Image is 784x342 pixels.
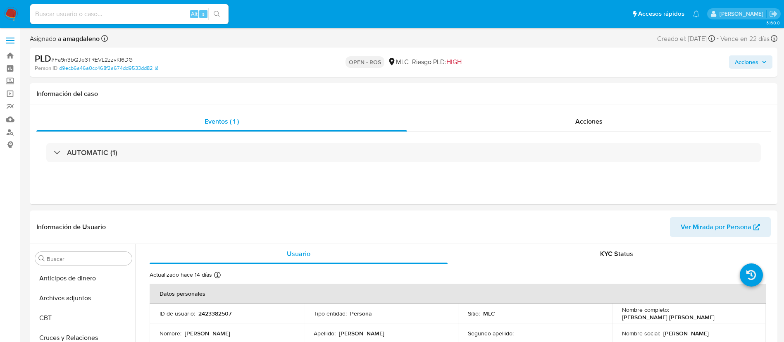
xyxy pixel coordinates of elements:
p: OPEN - ROS [346,56,384,68]
span: s [202,10,205,18]
p: [PERSON_NAME] [185,330,230,337]
b: amagdaleno [61,34,100,43]
p: [PERSON_NAME] [663,330,709,337]
a: d9ecb6a46a0cc468f2a674dd9533dd82 [59,65,158,72]
p: MLC [483,310,495,317]
button: Anticipos de dinero [32,268,135,288]
p: - [517,330,519,337]
p: Nombre completo : [622,306,669,313]
b: PLD [35,52,51,65]
span: - [717,33,719,44]
p: 2423382507 [198,310,231,317]
h3: AUTOMATIC (1) [67,148,117,157]
span: Acciones [735,55,758,69]
p: Sitio : [468,310,480,317]
a: Notificaciones [693,10,700,17]
p: [PERSON_NAME] [PERSON_NAME] [622,313,715,321]
button: Acciones [729,55,772,69]
span: Riesgo PLD: [412,57,462,67]
p: aline.magdaleno@mercadolibre.com [720,10,766,18]
h1: Información del caso [36,90,771,98]
p: ID de usuario : [160,310,195,317]
button: Ver Mirada por Persona [670,217,771,237]
p: Nombre social : [622,330,660,337]
p: Tipo entidad : [314,310,347,317]
span: # Fa9n3bQJe3TREVL2zzvKl6DG [51,55,133,64]
div: AUTOMATIC (1) [46,143,761,162]
p: Actualizado hace 14 días [150,271,212,279]
span: Ver Mirada por Persona [681,217,751,237]
span: Asignado a [30,34,100,43]
a: Salir [769,10,778,18]
button: Buscar [38,255,45,262]
span: HIGH [446,57,462,67]
p: Apellido : [314,330,336,337]
span: Accesos rápidos [638,10,684,18]
p: Segundo apellido : [468,330,514,337]
span: KYC Status [600,249,633,258]
div: MLC [388,57,409,67]
p: [PERSON_NAME] [339,330,384,337]
span: Alt [191,10,198,18]
span: Eventos ( 1 ) [205,117,239,126]
span: Acciones [575,117,603,126]
input: Buscar [47,255,129,263]
p: Nombre : [160,330,181,337]
input: Buscar usuario o caso... [30,9,229,19]
button: CBT [32,308,135,328]
span: Vence en 22 días [720,34,770,43]
th: Datos personales [150,284,766,304]
button: search-icon [208,8,225,20]
b: Person ID [35,65,57,72]
div: Creado el: [DATE] [657,33,715,44]
span: Usuario [287,249,310,258]
button: Archivos adjuntos [32,288,135,308]
p: Persona [350,310,372,317]
h1: Información de Usuario [36,223,106,231]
